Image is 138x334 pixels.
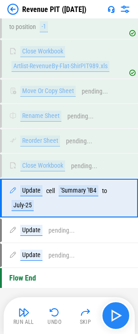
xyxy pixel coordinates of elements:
div: -1 [40,21,48,32]
img: Skip [80,307,91,318]
div: pending... [71,163,97,170]
div: Update [20,250,42,261]
img: Settings menu [120,4,131,15]
div: Run All [13,319,34,325]
img: Back [7,4,18,15]
div: Undo [48,319,61,325]
img: Support [108,6,115,13]
div: Artlist-RevenueBy-Flat-ShirPIT989.xls [12,61,109,72]
div: Revenue PIT ([DATE]) [22,5,86,14]
div: Rename Sheet [20,111,61,122]
img: Run All [18,307,30,318]
div: to position [9,23,36,30]
button: Undo [40,305,69,327]
div: Close Workbook [20,160,65,171]
div: pending... [82,88,108,95]
img: Main button [108,308,123,323]
img: Undo [49,307,60,318]
div: Update [20,185,42,196]
div: pending... [67,113,94,120]
div: Reorder Sheet [20,135,60,146]
div: cell [46,188,55,194]
div: July-25 [12,200,34,211]
div: pending... [48,252,75,259]
div: Skip [80,319,91,325]
div: to [102,188,107,194]
div: Move Or Copy Sheet [20,86,76,97]
div: Update [20,225,42,236]
div: Close Workbook [20,46,65,57]
div: 'Summary '!B4 [59,185,98,196]
button: Skip [71,305,100,327]
div: pending... [48,227,75,234]
button: Run All [9,305,39,327]
div: pending... [66,138,92,145]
